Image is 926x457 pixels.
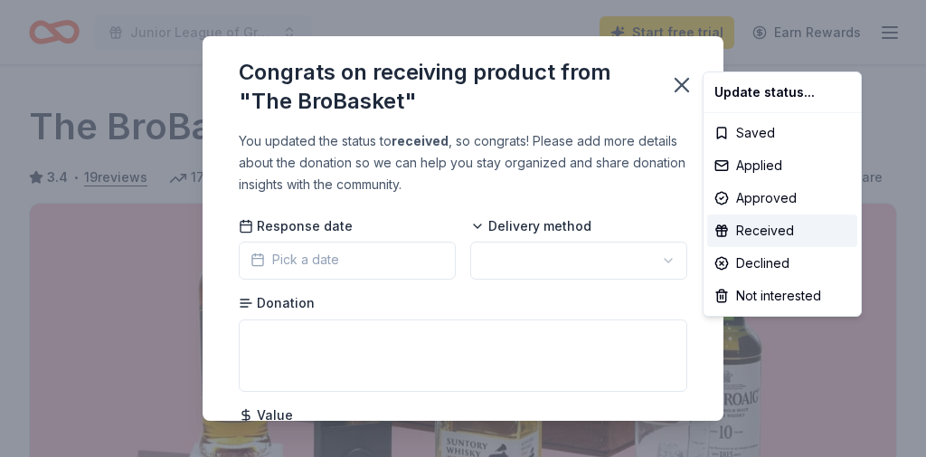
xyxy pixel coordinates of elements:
div: You updated the status to , so congrats! Please add more details about the donation so we can hel... [239,130,687,195]
span: Delivery method [470,217,591,235]
div: Received [707,214,857,247]
div: Approved [707,182,857,214]
div: Update status... [707,76,857,109]
span: Value [239,406,293,424]
div: Not interested [707,280,857,312]
span: Donation [239,294,315,312]
button: Pick a date [239,242,456,280]
div: Declined [707,247,857,280]
div: Saved [707,117,857,149]
div: Congrats on receiving product from "The BroBasket" [239,58,647,116]
span: Response date [239,217,353,235]
div: Applied [707,149,857,182]
b: received [392,133,449,148]
span: Pick a date [250,249,339,271]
